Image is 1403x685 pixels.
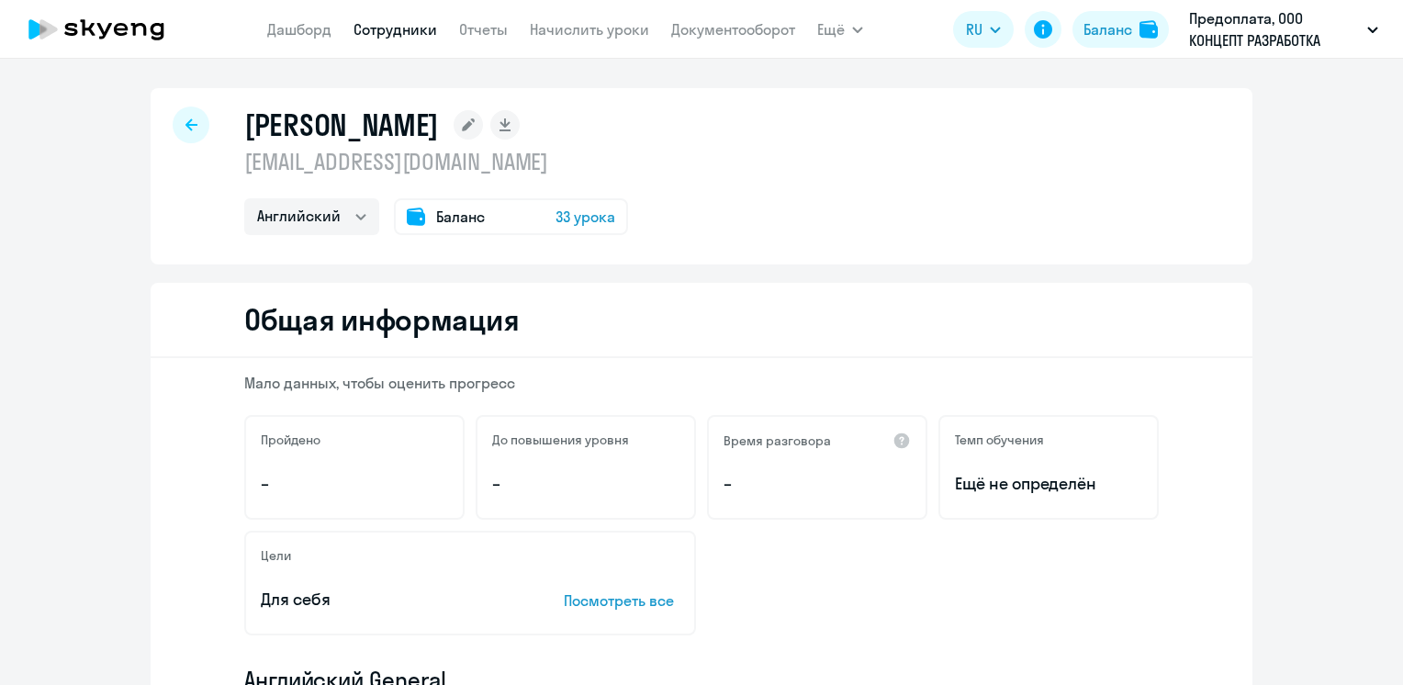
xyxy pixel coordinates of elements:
[1072,11,1169,48] button: Балансbalance
[955,432,1044,448] h5: Темп обучения
[1083,18,1132,40] div: Баланс
[817,18,845,40] span: Ещё
[724,472,911,496] p: –
[261,547,291,564] h5: Цели
[244,107,439,143] h1: [PERSON_NAME]
[459,20,508,39] a: Отчеты
[354,20,437,39] a: Сотрудники
[492,432,629,448] h5: До повышения уровня
[564,590,679,612] p: Посмотреть все
[492,472,679,496] p: –
[261,588,507,612] p: Для себя
[1180,7,1387,51] button: Предоплата, ООО КОНЦЕПТ РАЗРАБОТКА
[671,20,795,39] a: Документооборот
[530,20,649,39] a: Начислить уроки
[724,432,831,449] h5: Время разговора
[267,20,331,39] a: Дашборд
[817,11,863,48] button: Ещё
[244,147,628,176] p: [EMAIL_ADDRESS][DOMAIN_NAME]
[244,301,519,338] h2: Общая информация
[244,373,1159,393] p: Мало данных, чтобы оценить прогресс
[436,206,485,228] span: Баланс
[261,472,448,496] p: –
[966,18,982,40] span: RU
[1139,20,1158,39] img: balance
[953,11,1014,48] button: RU
[1189,7,1360,51] p: Предоплата, ООО КОНЦЕПТ РАЗРАБОТКА
[556,206,615,228] span: 33 урока
[261,432,320,448] h5: Пройдено
[955,472,1142,496] span: Ещё не определён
